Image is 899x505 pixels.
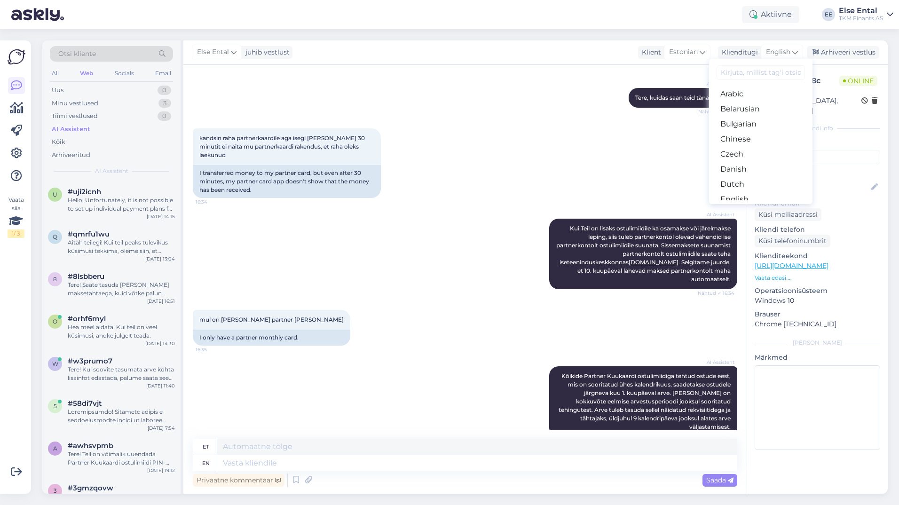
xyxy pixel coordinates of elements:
div: Klient [638,47,661,57]
input: Kirjuta, millist tag'i otsid [717,65,805,80]
div: Tere! Kui soovite tasumata arve kohta lisainfot edastada, palume saata see e-posti aadressile [EM... [68,365,175,382]
span: mul on [PERSON_NAME] partner [PERSON_NAME] [199,316,344,323]
a: [URL][DOMAIN_NAME] [755,261,828,270]
div: Else Ental [839,7,883,15]
span: a [53,445,57,452]
span: Kõikide Partner Kuukaardi ostulimiidiga tehtud ostude eest, mis on sooritatud ühes kalendrikuus, ... [559,372,732,430]
div: Tere! Saate tasuda [PERSON_NAME] maksetähtaega, kuid võtke palun arvesse, et iga hilinenud päeva ... [68,281,175,298]
span: Estonian [669,47,698,57]
span: u [53,191,57,198]
p: Vaata edasi ... [755,274,880,282]
div: [DATE] 14:30 [145,340,175,347]
div: 0 [158,111,171,121]
p: Märkmed [755,353,880,363]
input: Lisa tag [755,150,880,164]
div: Web [78,67,95,79]
div: Tere! Teil on võimalik uuendada Partner Kuukaardi ostulimiidi PIN-koodi Partnerkaardi iseteenindu... [68,450,175,467]
div: Privaatne kommentaar [193,474,284,487]
div: Aitäh teilegi! Kui teil peaks tulevikus küsimusi tekkima, oleme siin, et aidata. [68,238,175,255]
div: Tiimi vestlused [52,111,98,121]
div: [DATE] 13:04 [145,255,175,262]
span: Nähtud ✓ 16:34 [698,290,734,297]
div: EE [822,8,835,21]
span: #8lsbberu [68,272,104,281]
div: Küsi telefoninumbrit [755,235,830,247]
div: [DATE] 19:12 [147,467,175,474]
span: #3gmzqovw [68,484,113,492]
span: 8 [53,276,57,283]
div: Arhiveeri vestlus [807,46,879,59]
p: Windows 10 [755,296,880,306]
a: Czech [709,147,812,162]
a: [DOMAIN_NAME] [629,259,678,266]
span: AI Assistent [95,167,128,175]
span: AI Assistent [699,80,734,87]
div: I transferred money to my partner card, but even after 30 minutes, my partner card app doesn't sh... [193,165,381,198]
div: [PERSON_NAME] [755,339,880,347]
div: Email [153,67,173,79]
div: Minu vestlused [52,99,98,108]
div: 0 [158,86,171,95]
p: Kliendi nimi [755,168,880,178]
span: Saada [706,476,733,484]
div: 3 [158,99,171,108]
span: #w3prumo7 [68,357,112,365]
div: et [203,439,209,455]
div: AI Assistent [52,125,90,134]
span: AI Assistent [699,359,734,366]
p: Klienditeekond [755,251,880,261]
span: #awhsvpmb [68,442,113,450]
div: Vaata siia [8,196,24,238]
a: Chinese [709,132,812,147]
div: All [50,67,61,79]
div: Hea meel aidata! Kui teil on veel küsimusi, andke julgelt teada. [68,323,175,340]
span: 3 [54,487,57,494]
span: #orhf6myl [68,315,106,323]
div: 1 / 3 [8,229,24,238]
span: Kui Teil on lisaks ostulimiidile ka osamakse või järelmakse leping, siis tuleb partnerkontol olev... [556,225,732,283]
span: Tere, kuidas saan teid täna aidata? [635,94,731,101]
a: Bulgarian [709,117,812,132]
span: kandsin raha partnerkaardile aga isegi [PERSON_NAME] 30 minutit ei näita mu partnerkaardi rakendu... [199,134,366,158]
span: #58di7vjt [68,399,102,408]
span: q [53,233,57,240]
span: Else Ental [197,47,229,57]
a: Danish [709,162,812,177]
a: Else EntalTKM Finants AS [839,7,893,22]
p: Kliendi tag'id [755,138,880,148]
p: Kliendi email [755,198,880,208]
span: o [53,318,57,325]
div: [DATE] 11:40 [146,382,175,389]
span: English [766,47,790,57]
div: TKM Finants AS [839,15,883,22]
div: Arhiveeritud [52,150,90,160]
span: 16:34 [196,198,231,205]
a: English [709,192,812,207]
span: Otsi kliente [58,49,96,59]
div: Loremipsumdo! Sitametc adipis e seddoeiusmodte incidi ut laboree dolor magn al, eni Admi veniamqu... [68,408,175,425]
div: Küsi meiliaadressi [755,208,821,221]
div: I only have a partner monthly card. [193,330,350,346]
span: AI Assistent [699,211,734,218]
div: Uus [52,86,63,95]
span: Nähtud ✓ 16:33 [698,108,734,115]
div: [DATE] 7:54 [148,425,175,432]
div: juhib vestlust [242,47,290,57]
span: #qmrfu1wu [68,230,110,238]
span: 16:35 [196,346,231,353]
a: Arabic [709,87,812,102]
a: Belarusian [709,102,812,117]
p: Operatsioonisüsteem [755,286,880,296]
p: Brauser [755,309,880,319]
div: [DATE] 14:15 [147,213,175,220]
div: Hello, Unfortunately, it is not possible to set up individual payment plans for the Partner Month... [68,196,175,213]
div: Kliendi info [755,124,880,133]
input: Lisa nimi [755,182,869,192]
span: 5 [54,402,57,410]
div: [DATE] 16:51 [147,298,175,305]
div: Kõik [52,137,65,147]
span: w [52,360,58,367]
div: Aktiivne [742,6,799,23]
a: Dutch [709,177,812,192]
span: #uji2icnh [68,188,101,196]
